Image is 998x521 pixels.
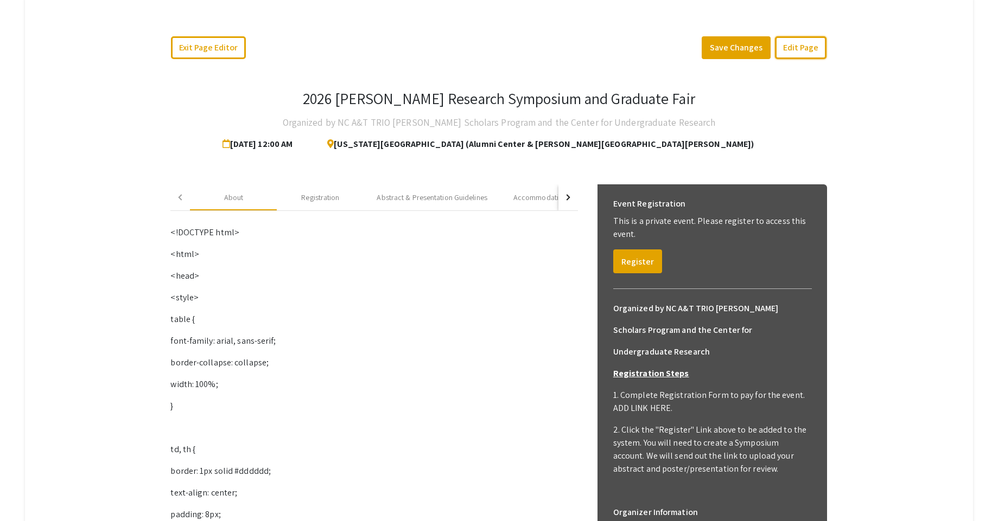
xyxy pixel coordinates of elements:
p: <html> [170,248,577,261]
div: Abstract & Presentation Guidelines [377,192,487,203]
span: [US_STATE][GEOGRAPHIC_DATA] (Alumni Center & [PERSON_NAME][GEOGRAPHIC_DATA][PERSON_NAME]) [319,133,754,155]
button: Exit Page Editor [171,36,246,59]
p: padding: 8px; [170,508,577,521]
iframe: Chat [8,472,46,513]
button: Edit Page [775,36,827,59]
p: <style> [170,291,577,304]
span: [DATE] 12:00 AM [223,133,297,155]
p: table { [170,313,577,326]
p: } [170,400,577,413]
h3: 2026 [PERSON_NAME] Research Symposium and Graduate Fair [303,89,695,108]
p: td, th { [170,443,577,456]
p: <!DOCTYPE html> [170,226,577,239]
p: <head> [170,269,577,282]
p: border-collapse: collapse; [170,356,577,369]
p: text-align: center; [170,486,577,499]
button: Register [613,249,662,273]
p: 2. Click the "Register" Link above to be added to the system. You will need to create a Symposium... [613,423,812,475]
p: width: 100%; [170,378,577,391]
h6: Organized by NC A&T TRIO [PERSON_NAME] Scholars Program and the Center for Undergraduate Research [613,298,812,363]
div: About [224,192,244,203]
p: font-family: arial, sans-serif; [170,335,577,348]
div: Registration [301,192,339,203]
p: border: 1px solid #dddddd; [170,465,577,478]
h4: Organized by NC A&T TRIO [PERSON_NAME] Scholars Program and the Center for Undergraduate Research [283,112,716,133]
button: Save Changes [702,36,771,59]
p: 1. Complete Registration Form to pay for the event. ADD LINK HERE. [613,389,812,415]
u: Registration Steps [613,368,689,379]
div: Accommodation Recommendations [513,192,628,203]
p: This is a private event. Please register to access this event. [613,215,812,241]
h6: Event Registration [613,193,686,215]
